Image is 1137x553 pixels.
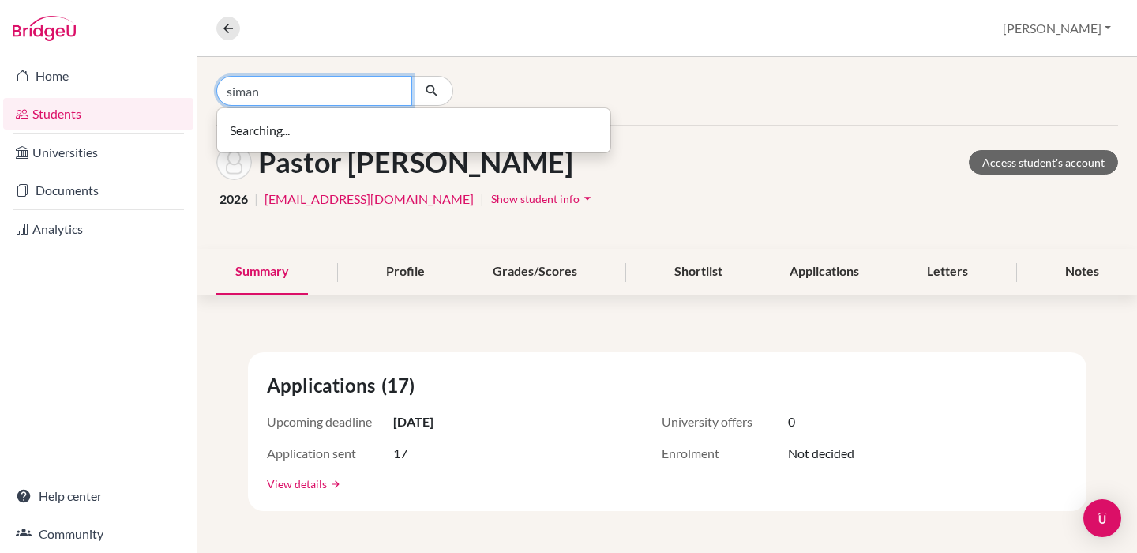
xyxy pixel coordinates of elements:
[490,186,596,211] button: Show student infoarrow_drop_down
[267,412,393,431] span: Upcoming deadline
[3,60,193,92] a: Home
[580,190,595,206] i: arrow_drop_down
[216,76,412,106] input: Find student by name...
[491,192,580,205] span: Show student info
[258,145,573,179] h1: Pastor [PERSON_NAME]
[1046,249,1118,295] div: Notes
[327,479,341,490] a: arrow_forward
[474,249,596,295] div: Grades/Scores
[996,13,1118,43] button: [PERSON_NAME]
[254,190,258,209] span: |
[3,137,193,168] a: Universities
[3,518,193,550] a: Community
[662,444,788,463] span: Enrolment
[3,98,193,130] a: Students
[367,249,444,295] div: Profile
[655,249,741,295] div: Shortlist
[771,249,878,295] div: Applications
[220,190,248,209] span: 2026
[216,145,252,180] img: Sofia Angela Pastor Calderón's avatar
[969,150,1118,175] a: Access student's account
[267,476,327,492] a: View details
[480,190,484,209] span: |
[393,412,433,431] span: [DATE]
[267,444,393,463] span: Application sent
[788,412,795,431] span: 0
[267,371,381,400] span: Applications
[908,249,987,295] div: Letters
[13,16,76,41] img: Bridge-U
[788,444,854,463] span: Not decided
[230,121,598,140] p: Searching...
[265,190,474,209] a: [EMAIL_ADDRESS][DOMAIN_NAME]
[1083,499,1121,537] div: Open Intercom Messenger
[3,175,193,206] a: Documents
[216,249,308,295] div: Summary
[3,213,193,245] a: Analytics
[3,480,193,512] a: Help center
[393,444,407,463] span: 17
[662,412,788,431] span: University offers
[381,371,421,400] span: (17)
